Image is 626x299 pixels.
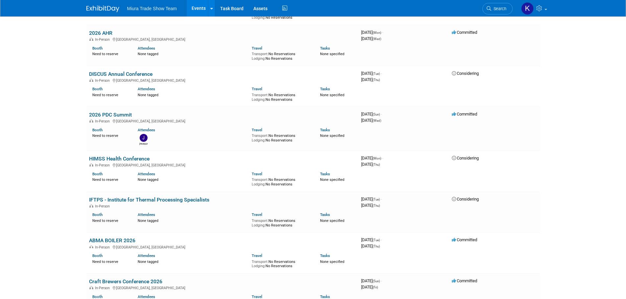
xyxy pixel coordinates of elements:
a: ABMA BOILER 2026 [89,237,135,244]
span: None specified [320,260,344,264]
span: In-Person [95,286,112,290]
span: [DATE] [361,77,380,82]
span: [DATE] [361,162,380,167]
span: Committed [452,237,477,242]
img: In-Person Event [89,286,93,289]
span: Transport: [252,93,268,97]
a: Tasks [320,46,330,51]
span: (Tue) [373,72,380,75]
a: Travel [252,212,262,217]
img: In-Person Event [89,163,93,166]
div: [GEOGRAPHIC_DATA], [GEOGRAPHIC_DATA] [89,36,356,42]
span: [DATE] [361,36,381,41]
span: [DATE] [361,112,382,117]
div: Need to reserve [92,132,128,138]
div: Need to reserve [92,51,128,56]
span: Lodging: [252,264,266,268]
span: [DATE] [361,203,380,208]
a: IFTPS - Institute for Thermal Processing Specialists [89,197,209,203]
span: (Thu) [373,78,380,82]
a: Attendees [138,294,155,299]
div: Need to reserve [92,176,128,182]
span: [DATE] [361,118,381,123]
span: None specified [320,134,344,138]
span: [DATE] [361,71,382,76]
a: Tasks [320,172,330,176]
span: Committed [452,278,477,283]
span: In-Person [95,245,112,249]
span: Considering [452,71,479,76]
span: (Thu) [373,204,380,207]
div: No Reservations No Reservations [252,217,310,227]
a: Tasks [320,87,330,91]
img: In-Person Event [89,119,93,122]
a: Attendees [138,46,155,51]
div: No Reservations No Reservations [252,132,310,142]
div: None tagged [138,217,247,223]
span: (Mon) [373,31,381,34]
a: DISCUS Annual Conference [89,71,152,77]
a: Booth [92,46,103,51]
span: [DATE] [361,197,382,202]
div: Need to reserve [92,217,128,223]
span: - [382,156,383,160]
a: Attendees [138,212,155,217]
a: Attendees [138,87,155,91]
span: In-Person [95,163,112,167]
span: [DATE] [361,285,378,289]
span: Lodging: [252,138,266,142]
span: Lodging: [252,97,266,102]
span: Committed [452,112,477,117]
div: No Reservations No Reservations [252,258,310,268]
div: No Reservations No Reservations [252,51,310,61]
span: [DATE] [361,156,383,160]
a: Attendees [138,172,155,176]
span: (Wed) [373,119,381,122]
span: Transport: [252,52,268,56]
img: John Manley [140,134,148,142]
div: No Reservations No Reservations [252,176,310,186]
div: [GEOGRAPHIC_DATA], [GEOGRAPHIC_DATA] [89,77,356,83]
a: Craft Brewers Conference 2026 [89,278,162,285]
a: Attendees [138,253,155,258]
span: Transport: [252,134,268,138]
div: John Manley [139,142,148,146]
div: Need to reserve [92,92,128,97]
span: In-Person [95,78,112,83]
span: In-Person [95,37,112,42]
a: Tasks [320,128,330,132]
a: Tasks [320,253,330,258]
span: - [381,112,382,117]
span: - [382,30,383,35]
div: [GEOGRAPHIC_DATA], [GEOGRAPHIC_DATA] [89,285,356,290]
span: None specified [320,52,344,56]
a: 2026 PDC Summit [89,112,132,118]
span: - [381,71,382,76]
a: Booth [92,128,103,132]
div: Need to reserve [92,258,128,264]
div: None tagged [138,176,247,182]
img: In-Person Event [89,204,93,207]
span: - [381,278,382,283]
span: Transport: [252,260,268,264]
a: HIMSS Health Conference [89,156,150,162]
img: In-Person Event [89,245,93,248]
a: Travel [252,87,262,91]
span: (Thu) [373,245,380,248]
div: No Reservations No Reservations [252,92,310,102]
a: Travel [252,46,262,51]
a: Booth [92,253,103,258]
span: (Fri) [373,286,378,289]
a: Booth [92,212,103,217]
span: [DATE] [361,278,382,283]
span: - [381,197,382,202]
span: None specified [320,219,344,223]
span: (Tue) [373,198,380,201]
span: - [381,237,382,242]
span: [DATE] [361,244,380,248]
span: Lodging: [252,15,266,20]
span: (Wed) [373,37,381,41]
span: [DATE] [361,237,382,242]
span: Miura Trade Show Team [127,6,177,11]
span: Considering [452,156,479,160]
